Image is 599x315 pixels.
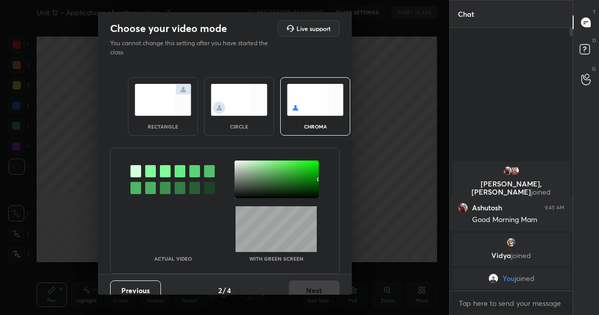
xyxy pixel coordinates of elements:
[450,160,573,291] div: grid
[143,124,183,129] div: rectangle
[110,22,227,35] h2: Choose your video mode
[458,180,564,196] p: [PERSON_NAME], [PERSON_NAME]
[488,273,498,283] img: c8700997fef849a79414b35ed3cf7695.jpg
[135,84,191,116] img: normalScreenIcon.ae25ed63.svg
[531,187,551,197] span: joined
[472,215,564,225] div: Good Morning Mam
[503,166,513,176] img: 87b8b0f476a54cb6a73153c176f50384.jpg
[515,274,535,282] span: joined
[511,250,531,260] span: joined
[458,251,564,260] p: Vidya
[472,203,502,212] h6: Ashutosh
[503,274,515,282] span: You
[450,1,482,27] p: Chat
[219,124,259,129] div: circle
[295,124,336,129] div: chroma
[592,65,596,73] p: G
[592,37,596,44] p: D
[223,285,226,296] h4: /
[249,256,304,261] p: With green screen
[458,203,468,213] img: 87b8b0f476a54cb6a73153c176f50384.jpg
[110,39,275,57] p: You cannot change this setting after you have started the class
[218,285,222,296] h4: 2
[545,205,564,211] div: 9:45 AM
[506,237,516,247] img: 9cad43c2d9d343c5b0e83cd44c33fc9b.jpg
[287,84,344,116] img: chromaScreenIcon.c19ab0a0.svg
[510,166,520,176] img: 8c78f346fbe8418d87ff46712b342cec.jpg
[211,84,268,116] img: circleScreenIcon.acc0effb.svg
[110,280,161,301] button: Previous
[593,8,596,16] p: T
[296,25,330,31] h5: Live support
[227,285,231,296] h4: 4
[154,256,192,261] p: Actual Video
